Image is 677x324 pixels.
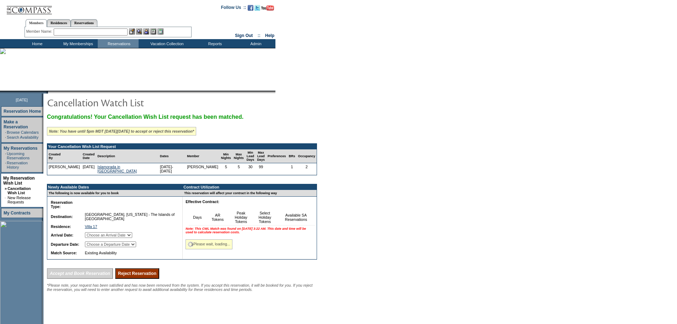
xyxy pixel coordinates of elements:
[232,149,245,163] td: Max Nights
[51,224,71,229] b: Residence:
[189,209,206,225] td: Days
[158,163,186,175] td: [DATE]- [DATE]
[4,146,37,151] a: My Reservations
[235,39,275,48] td: Admin
[51,200,72,209] b: Reservation Type:
[47,144,317,149] td: Your Cancellation Wish List Request
[157,28,163,34] img: b_calculator.gif
[16,39,57,48] td: Home
[47,19,71,27] a: Residences
[265,33,274,38] a: Help
[47,283,313,292] span: *Please note, your request has been satisfied and has now been removed from the system. If you ac...
[51,242,79,246] b: Departure Date:
[47,190,178,197] td: The following is now available for you to book
[256,149,266,163] td: Max Lead Days
[115,268,159,279] input: Reject Reservation
[5,152,6,160] td: ·
[3,176,35,186] a: My Reservation Wish List
[7,186,31,195] a: Cancellation Wish List
[5,186,7,191] b: »
[287,163,296,175] td: 1
[158,149,186,163] td: Dates
[49,129,194,133] i: Note: You have until 5pm MDT [DATE][DATE] to accept or reject this reservation*
[84,249,177,256] td: Existing Availability
[150,28,156,34] img: Reservations
[277,209,315,225] td: Available SA Reservations
[4,119,28,129] a: Make a Reservation
[258,33,260,38] span: ::
[235,33,253,38] a: Sign Out
[5,196,7,204] td: ·
[186,200,219,204] b: Effective Contract:
[26,28,54,34] div: Member Name:
[254,7,260,11] a: Follow us on Twitter
[248,7,253,11] a: Become our fan on Facebook
[253,209,277,225] td: Select Holiday Tokens
[47,149,81,163] td: Created By
[184,225,315,235] td: Note: This CWL Match was found on [DATE] 3:22 AM. This date and time will be used to calculate re...
[7,130,39,134] a: Browse Calendars
[96,149,158,163] td: Description
[139,39,194,48] td: Vacation Collection
[45,91,48,94] img: promoShadowLeftCorner.gif
[261,7,274,11] a: Subscribe to our YouTube Channel
[48,91,49,94] img: blank.gif
[47,184,178,190] td: Newly Available Dates
[266,149,288,163] td: Preferences
[287,149,296,163] td: BRs
[97,165,137,173] a: Islamorada in [GEOGRAPHIC_DATA]
[81,149,96,163] td: Created Date
[84,211,177,222] td: [GEOGRAPHIC_DATA], [US_STATE] - The Islands of [GEOGRAPHIC_DATA]
[248,5,253,11] img: Become our fan on Facebook
[47,95,189,110] img: pgTtlCancellationNotification.gif
[186,149,220,163] td: Member
[7,196,31,204] a: New Release Requests
[26,19,47,27] a: Members
[143,28,149,34] img: Impersonate
[296,163,317,175] td: 2
[98,39,139,48] td: Reservations
[7,161,28,169] a: Reservation History
[229,209,253,225] td: Peak Holiday Tokens
[186,239,232,249] div: Please wait, loading...
[245,163,256,175] td: 30
[5,135,6,139] td: ·
[7,152,29,160] a: Upcoming Reservations
[57,39,98,48] td: My Memberships
[183,184,317,190] td: Contract Utilization
[85,224,97,229] a: Villa 17
[232,163,245,175] td: 5
[220,149,232,163] td: Min Nights
[194,39,235,48] td: Reports
[47,114,243,120] span: Congratulations! Your Cancellation Wish List request has been matched.
[4,211,31,216] a: My Contracts
[261,5,274,11] img: Subscribe to our YouTube Channel
[47,163,81,175] td: [PERSON_NAME]
[5,130,6,134] td: ·
[129,28,135,34] img: b_edit.gif
[245,149,256,163] td: Min Lead Days
[5,161,6,169] td: ·
[81,163,96,175] td: [DATE]
[186,163,220,175] td: [PERSON_NAME]
[47,268,113,279] input: Accept and Book Reservation
[16,98,28,102] span: [DATE]
[220,163,232,175] td: 5
[51,251,77,255] b: Match Source:
[4,109,41,114] a: Reservation Home
[136,28,142,34] img: View
[51,233,73,237] b: Arrival Date:
[221,4,246,13] td: Follow Us ::
[256,163,266,175] td: 99
[183,190,317,197] td: This reservation will affect your contract in the following way
[51,214,73,219] b: Destination:
[206,209,229,225] td: AR Tokens
[7,135,38,139] a: Search Availability
[296,149,317,163] td: Occupancy
[254,5,260,11] img: Follow us on Twitter
[71,19,97,27] a: Reservations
